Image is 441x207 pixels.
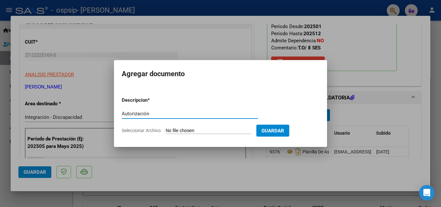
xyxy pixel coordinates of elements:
p: Descripcion [122,97,181,104]
span: Seleccionar Archivo [122,128,161,133]
button: Guardar [256,125,289,137]
span: Guardar [262,128,284,134]
h2: Agregar documento [122,68,319,80]
div: Open Intercom Messenger [419,185,435,201]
